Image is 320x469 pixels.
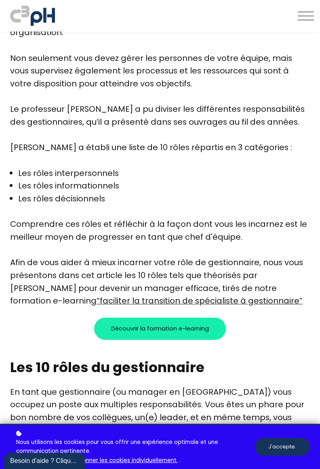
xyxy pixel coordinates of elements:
span: Découvrir la formation e-learning [111,325,209,333]
li: Les rôles interpersonnels [18,167,119,180]
h2: Les 10 rôles du gestionnaire [10,358,310,377]
p: ou . [14,429,255,465]
div: [PERSON_NAME] a établi une liste de 10 rôles répartis en 3 catégories : [10,141,310,167]
button: Découvrir la formation e-learning [94,318,226,340]
button: J'accepte. [255,438,310,456]
div: En tant que gestionnaire, vous devez assumer plusieurs rôles dans une organisation. [10,14,310,52]
a: Sélectionner les cookies individuellement. [64,456,178,465]
a: “faciliter la transition de spécialiste à gestionnaire” [97,295,303,306]
li: Les rôles informationnels [18,180,119,193]
div: Le professeur [PERSON_NAME] a pu diviser les différentes responsabilités des gestionnaires, qu’il... [10,103,310,141]
div: En tant que gestionnaire (ou manager en [GEOGRAPHIC_DATA]) vous occupez un poste aux multiples re... [10,386,310,450]
span: Nous utilisons les cookies pour vous offrir une expérience optimale et une communication pertinente. [16,438,248,456]
div: Comprendre ces rôles et réfléchir à la façon dont vous les incarnez est le meilleur moyen de prog... [10,218,310,256]
li: Les rôles décisionnels [18,193,119,218]
div: Non seulement vous devez gérer les personnes de votre équipe, mais vous supervisez également les ... [10,52,310,103]
iframe: chat widget [4,451,86,469]
div: Afin de vous aider à mieux incarner votre rôle de gestionnaire, nous vous présentons dans cet art... [10,256,310,308]
img: logo C3PH [10,4,55,27]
